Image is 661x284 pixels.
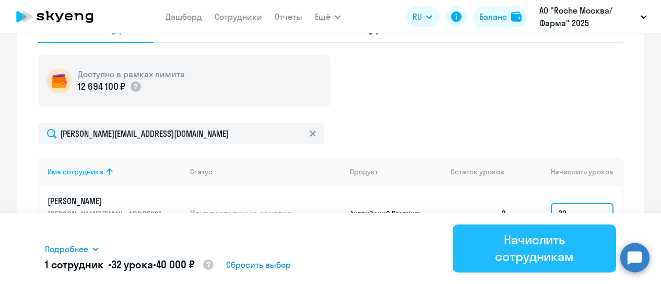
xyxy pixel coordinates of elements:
[405,6,440,27] button: RU
[515,158,622,186] th: Начислить уроков
[78,68,185,80] h5: Доступно в рамках лимита
[48,167,182,176] div: Имя сотрудника
[215,11,262,22] a: Сотрудники
[48,167,103,176] div: Имя сотрудника
[190,167,213,176] div: Статус
[46,68,72,93] img: wallet-circle.png
[451,167,504,176] span: Остаток уроков
[78,80,125,93] p: 12 694 100 ₽
[412,10,422,23] span: RU
[453,224,616,273] button: Начислить сотрудникам
[350,167,378,176] div: Продукт
[48,195,182,232] a: [PERSON_NAME][PERSON_NAME][EMAIL_ADDRESS][DOMAIN_NAME]
[350,209,428,218] p: Английский Premium
[226,258,291,271] span: Сбросить выбор
[451,167,515,176] div: Остаток уроков
[156,258,195,271] span: 40 000 ₽
[45,243,88,255] span: Подробнее
[315,10,330,23] span: Ещё
[350,167,443,176] div: Продукт
[38,123,324,144] input: Поиск по имени, email, продукту или статусу
[190,208,341,219] p: Идут постоянные занятия
[534,4,652,29] button: АО "Roche Москва/Фарма" 2025 постоплата, [GEOGRAPHIC_DATA] | ЗАО Рош [GEOGRAPHIC_DATA] (IT-департ...
[48,209,164,232] p: [PERSON_NAME][EMAIL_ADDRESS][DOMAIN_NAME]
[275,11,302,22] a: Отчеты
[190,167,341,176] div: Статус
[111,258,153,271] span: 32 урока
[539,4,636,29] p: АО "Roche Москва/Фарма" 2025 постоплата, [GEOGRAPHIC_DATA] | ЗАО Рош [GEOGRAPHIC_DATA] (IT-департ...
[473,6,528,27] button: Балансbalance
[315,6,341,27] button: Ещё
[479,10,507,23] div: Баланс
[511,11,522,22] img: balance
[45,257,215,273] h5: 1 сотрудник • •
[166,11,202,22] a: Дашборд
[467,231,601,265] div: Начислить сотрудникам
[442,186,515,241] td: 0
[48,195,164,207] p: [PERSON_NAME]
